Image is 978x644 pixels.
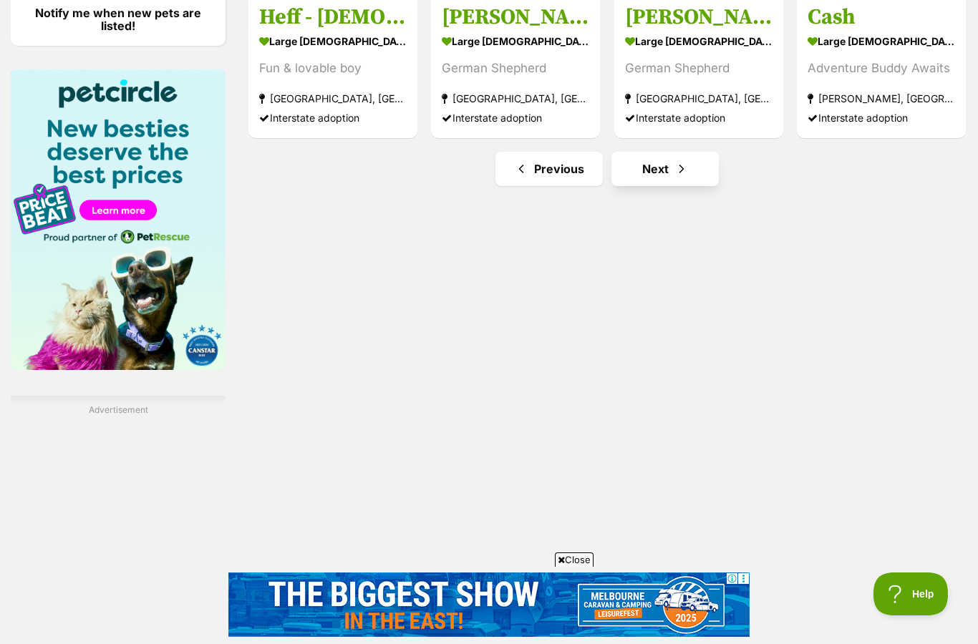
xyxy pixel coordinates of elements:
[625,3,773,30] h3: [PERSON_NAME]
[808,88,955,107] strong: [PERSON_NAME], [GEOGRAPHIC_DATA]
[259,58,407,77] div: Fun & lovable boy
[808,107,955,127] div: Interstate adoption
[442,107,589,127] div: Interstate adoption
[625,88,773,107] strong: [GEOGRAPHIC_DATA], [GEOGRAPHIC_DATA]
[625,107,773,127] div: Interstate adoption
[259,107,407,127] div: Interstate adoption
[808,58,955,77] div: Adventure Buddy Awaits
[625,30,773,51] strong: large [DEMOGRAPHIC_DATA] Dog
[11,69,226,370] img: Pet Circle promo banner
[259,30,407,51] strong: large [DEMOGRAPHIC_DATA] Dog
[247,152,967,186] nav: Pagination
[611,152,719,186] a: Next page
[873,572,949,615] iframe: Help Scout Beacon - Open
[495,152,603,186] a: Previous page
[442,30,589,51] strong: large [DEMOGRAPHIC_DATA] Dog
[555,552,594,567] span: Close
[442,58,589,77] div: German Shepherd
[228,572,750,637] iframe: Advertisement
[625,58,773,77] div: German Shepherd
[259,88,407,107] strong: [GEOGRAPHIC_DATA], [GEOGRAPHIC_DATA]
[442,3,589,30] h3: [PERSON_NAME]
[808,30,955,51] strong: large [DEMOGRAPHIC_DATA] Dog
[808,3,955,30] h3: Cash
[259,3,407,30] h3: Heff - [DEMOGRAPHIC_DATA] Staffy X
[442,88,589,107] strong: [GEOGRAPHIC_DATA], [GEOGRAPHIC_DATA]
